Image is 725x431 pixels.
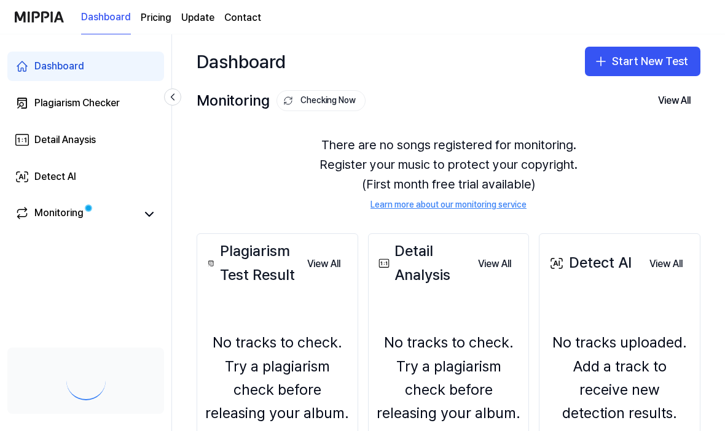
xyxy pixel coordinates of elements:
[205,331,350,425] div: No tracks to check. Try a plagiarism check before releasing your album.
[585,47,700,76] button: Start New Test
[297,250,350,276] a: View All
[34,133,96,147] div: Detail Anaysis
[197,47,286,76] div: Dashboard
[181,10,214,25] a: Update
[34,206,84,223] div: Monitoring
[7,52,164,81] a: Dashboard
[376,331,522,425] div: No tracks to check. Try a plagiarism check before releasing your album.
[297,252,350,276] button: View All
[7,162,164,192] a: Detect AI
[7,125,164,155] a: Detail Anaysis
[205,239,297,287] div: Plagiarism Test Result
[34,59,84,74] div: Dashboard
[547,251,632,274] div: Detect AI
[7,88,164,118] a: Plagiarism Checker
[141,10,171,25] a: Pricing
[34,169,76,184] div: Detect AI
[197,89,366,112] div: Monitoring
[376,239,469,287] div: Detail Analysis
[640,250,692,276] a: View All
[15,206,137,223] a: Monitoring
[370,199,527,211] a: Learn more about our monitoring service
[197,120,700,226] div: There are no songs registered for monitoring. Register your music to protect your copyright. (Fir...
[34,96,120,111] div: Plagiarism Checker
[81,1,131,34] a: Dashboard
[547,331,692,425] div: No tracks uploaded. Add a track to receive new detection results.
[276,90,366,111] button: Checking Now
[224,10,261,25] a: Contact
[468,250,521,276] a: View All
[640,252,692,276] button: View All
[648,88,700,113] button: View All
[468,252,521,276] button: View All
